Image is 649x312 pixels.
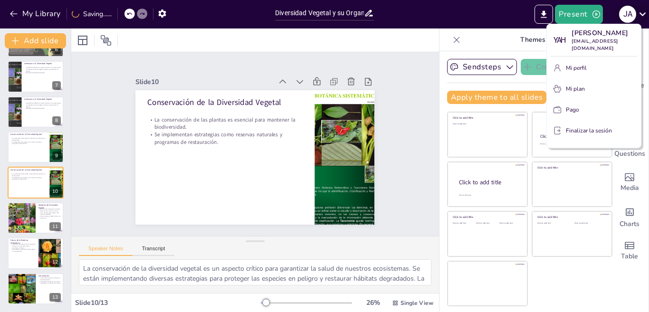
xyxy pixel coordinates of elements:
font: Pago [566,106,579,113]
button: Mi perfil [551,60,637,76]
font: Mi perfil [566,64,587,72]
font: Finalizar la sesión [566,127,612,134]
button: Pago [551,102,637,117]
font: YAH [554,36,565,45]
font: [PERSON_NAME] [572,28,629,38]
button: Mi plan [551,81,637,96]
button: Finalizar la sesión [551,123,637,138]
font: Mi plan [566,85,585,93]
font: [EMAIL_ADDRESS][DOMAIN_NAME] [572,38,618,52]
